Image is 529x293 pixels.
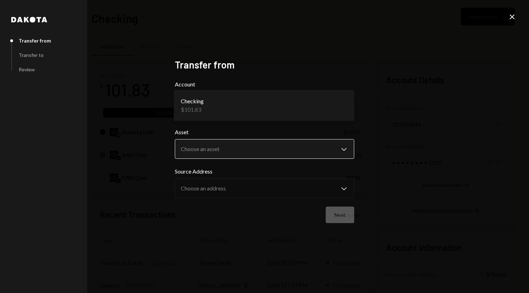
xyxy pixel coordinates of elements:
[19,66,35,72] div: Review
[181,97,204,105] div: Checking
[175,80,354,89] label: Account
[181,105,204,114] div: $101.83
[175,58,354,72] h2: Transfer from
[19,38,51,44] div: Transfer from
[175,178,354,198] button: Source Address
[175,139,354,159] button: Asset
[175,128,354,136] label: Asset
[19,52,44,58] div: Transfer to
[175,167,354,176] label: Source Address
